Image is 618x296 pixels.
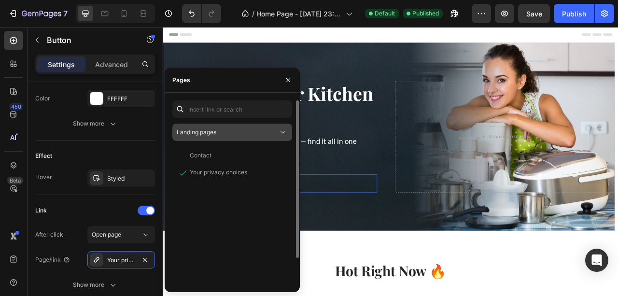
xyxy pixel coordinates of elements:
[177,128,216,136] span: Landing pages
[73,280,118,290] div: Show more
[190,168,247,177] div: Your privacy choices
[412,9,439,18] span: Published
[172,100,292,118] input: Insert link or search
[562,9,586,19] div: Publish
[7,177,23,184] div: Beta
[87,226,155,243] button: Open page
[518,4,550,23] button: Save
[256,9,342,19] span: Home Page - [DATE] 23:12:55
[47,34,129,46] p: Button
[585,249,608,272] div: Open Intercom Messenger
[35,115,155,132] button: Show more
[375,9,395,18] span: Default
[63,8,68,19] p: 7
[415,136,466,143] div: Drop element here
[35,94,50,103] div: Color
[526,10,542,18] span: Save
[73,119,118,128] div: Show more
[172,124,292,141] button: Landing pages
[172,76,190,85] div: Pages
[107,256,135,265] div: Your privacy choices
[252,9,254,19] span: /
[182,4,221,23] div: Undo/Redo
[95,59,128,70] p: Advanced
[163,27,618,296] iframe: Design area
[35,255,70,264] div: Page/link
[4,4,72,23] button: 7
[107,174,153,183] div: Styled
[35,206,47,215] div: Link
[107,95,153,103] div: FFFFFF
[35,173,52,182] div: Hover
[9,103,23,111] div: 450
[35,276,155,294] button: Show more
[35,230,63,239] div: After click
[48,59,75,70] p: Settings
[92,231,121,238] span: Open page
[190,151,211,160] div: Contact
[35,152,52,160] div: Effect
[554,4,594,23] button: Publish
